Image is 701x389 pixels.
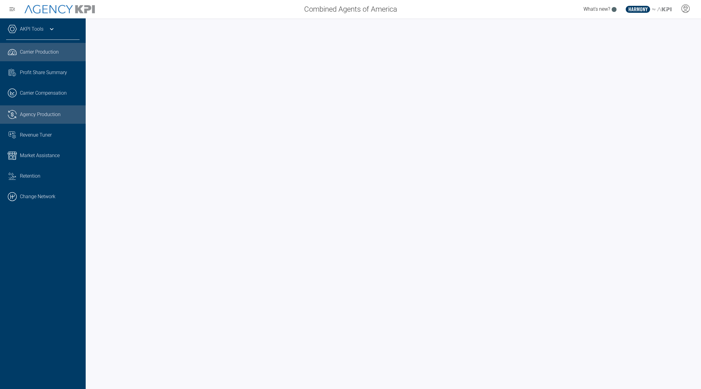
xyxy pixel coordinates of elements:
div: Retention [20,172,80,180]
span: What's new? [584,6,610,12]
span: Market Assistance [20,152,60,159]
span: Revenue Tuner [20,131,52,139]
span: Agency Production [20,111,61,118]
span: Profit Share Summary [20,69,67,76]
span: Carrier Production [20,48,59,56]
span: Combined Agents of America [304,4,397,15]
img: AgencyKPI [24,5,95,14]
a: AKPI Tools [20,25,43,33]
span: Carrier Compensation [20,89,67,97]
